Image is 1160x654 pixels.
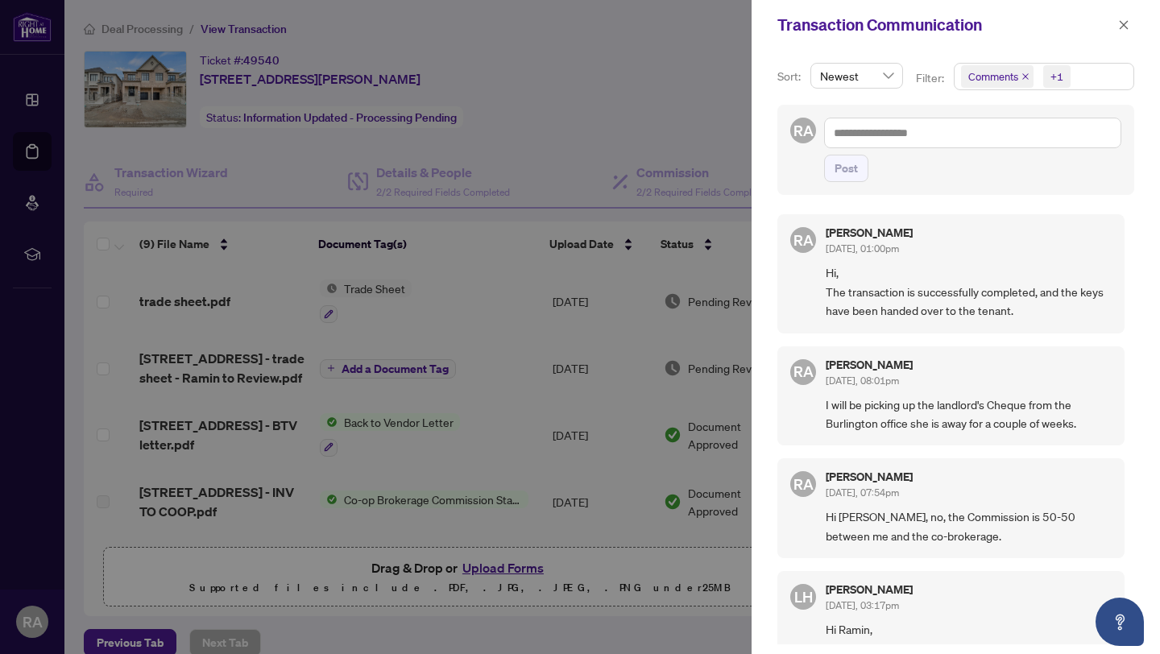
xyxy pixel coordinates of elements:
[826,486,899,499] span: [DATE], 07:54pm
[1118,19,1129,31] span: close
[794,586,813,608] span: LH
[793,473,814,495] span: RA
[777,68,804,85] p: Sort:
[826,242,899,255] span: [DATE], 01:00pm
[777,13,1113,37] div: Transaction Communication
[1021,72,1029,81] span: close
[968,68,1018,85] span: Comments
[793,360,814,383] span: RA
[826,375,899,387] span: [DATE], 08:01pm
[826,395,1112,433] span: I will be picking up the landlord's Cheque from the Burlington office she is away for a couple of...
[826,359,913,370] h5: [PERSON_NAME]
[826,471,913,482] h5: [PERSON_NAME]
[826,599,899,611] span: [DATE], 03:17pm
[826,584,913,595] h5: [PERSON_NAME]
[826,227,913,238] h5: [PERSON_NAME]
[826,507,1112,545] span: Hi [PERSON_NAME], no, the Commission is 50-50 between me and the co-brokerage.
[824,155,868,182] button: Post
[820,64,893,88] span: Newest
[916,69,947,87] p: Filter:
[1096,598,1144,646] button: Open asap
[793,229,814,251] span: RA
[961,65,1034,88] span: Comments
[826,263,1112,320] span: Hi, The transaction is successfully completed, and the keys have been handed over to the tenant.
[1050,68,1063,85] div: +1
[793,119,814,142] span: RA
